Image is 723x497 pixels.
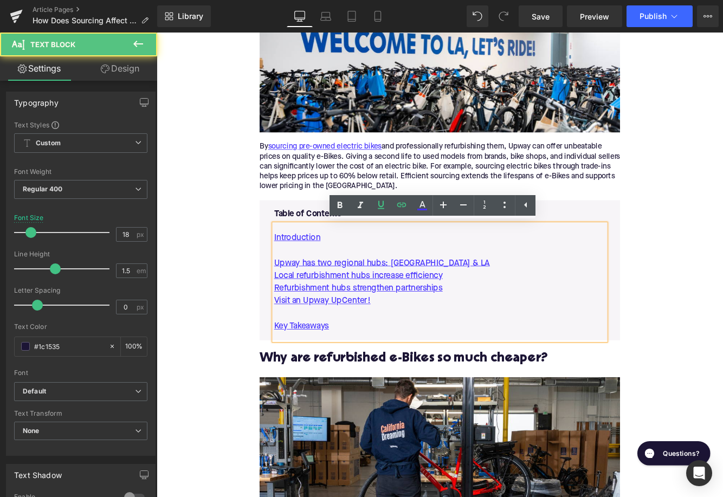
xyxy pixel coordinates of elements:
a: Local refurbishment hubs increase efficiency [136,274,331,289]
a: Upway has two regional hubs: [GEOGRAPHIC_DATA] & LA [136,260,386,274]
a: New Library [157,5,211,27]
b: None [23,427,40,435]
div: Text Transform [14,410,147,417]
a: Article Pages [33,5,157,14]
button: Redo [493,5,514,27]
div: Font [14,369,147,377]
div: Text Styles [14,120,147,129]
div: Letter Spacing [14,287,147,294]
span: Publish [640,12,667,21]
span: Preview [580,11,609,22]
div: Font Weight [14,168,147,176]
a: Refurbishment hubs strengthen partnerships [136,289,331,304]
div: Line Height [14,250,147,258]
a: Mobile [365,5,391,27]
button: More [697,5,719,27]
div: Typography [14,92,59,107]
a: Design [81,56,159,81]
a: Tablet [339,5,365,27]
div: Open Intercom Messenger [686,460,712,486]
button: Undo [467,5,488,27]
div: % [121,337,147,356]
a: Preview [567,5,622,27]
div: Font Size [14,214,44,222]
span: em [137,267,146,274]
b: Regular 400 [23,185,63,193]
a: Introduction [136,230,190,245]
a: Desktop [287,5,313,27]
font: Table of Contents [136,205,214,215]
b: Custom [36,139,61,148]
span: How Does Sourcing Affect Refurbished E-Bike Pricing in the [GEOGRAPHIC_DATA]? [33,16,137,25]
div: By and professionally refurbishing them, Upway can offer unbeatable prices on quality e-Bikes. Gi... [119,127,537,184]
span: px [137,304,146,311]
a: sourcing pre-owned electric bikes [129,127,261,138]
input: Color [34,340,104,352]
div: Text Color [14,323,147,331]
span: Library [178,11,203,21]
a: Key Takeaways [136,333,199,347]
h2: Why are refurbished e-Bikes so much cheaper? [119,369,537,386]
a: Visit an Upway UpCenter! [136,304,248,318]
span: Text Block [30,40,75,49]
a: Laptop [313,5,339,27]
div: Text Shadow [14,464,62,480]
i: Default [23,387,46,396]
span: Save [532,11,550,22]
span: px [137,231,146,238]
button: Publish [627,5,693,27]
